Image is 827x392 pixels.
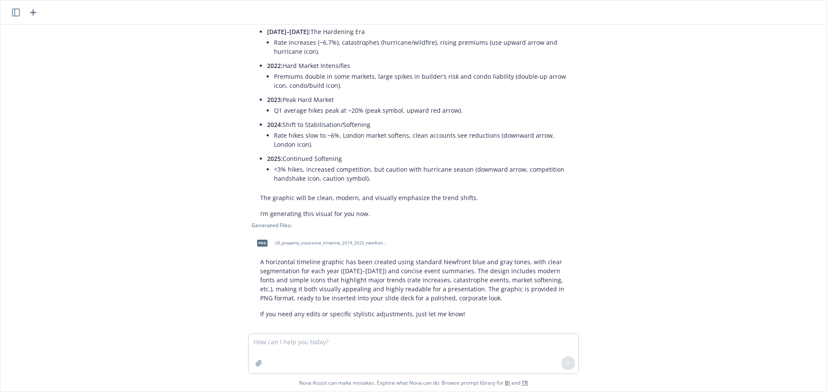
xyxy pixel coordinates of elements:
[274,104,574,117] li: Q1 average hikes peak at ~20% (peak symbol, upward red arrow).
[267,152,574,186] li: Continued Softening
[274,129,574,151] li: Rate hikes slow to ~6%, London market softens, clean accounts see reductions (downward arrow, Lon...
[260,193,574,202] p: The graphic will be clean, modern, and visually emphasize the trend shifts.
[299,374,528,392] span: Nova Assist can make mistakes. Explore what Nova can do: Browse prompt library for and
[267,93,574,118] li: Peak Hard Market
[260,209,574,218] p: I’m generating this visual for you now.
[505,379,510,386] a: BI
[267,62,283,70] span: 2022:
[260,257,574,302] p: A horizontal timeline graphic has been created using standard Newfront blue and gray tones, with ...
[267,118,574,152] li: Shift to Stabilisation/Softening
[274,36,574,58] li: Rate increases (~6.7%), catastrophes (hurricane/wildfire), rising premiums (use upward arrow and ...
[267,59,574,93] li: Hard Market Intensifies
[267,28,311,36] span: [DATE]–[DATE]:
[252,232,389,254] div: pngUS_property_insurance_timeline_2019_2025_newfront.png
[522,379,528,386] a: TR
[275,240,388,246] span: US_property_insurance_timeline_2019_2025_newfront.png
[260,309,574,318] p: If you need any edits or specific stylistic adjustments, just let me know!
[274,70,574,92] li: Premiums double in some markets, large spikes in builder’s risk and condo liability (double-up ar...
[267,25,574,59] li: The Hardening Era
[267,120,283,129] span: 2024:
[257,240,267,246] span: png
[267,96,283,104] span: 2023:
[274,163,574,185] li: <3% hikes, increased competition, but caution with hurricane season (downward arrow, competition ...
[252,222,582,229] div: Generated Files:
[267,154,283,163] span: 2025:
